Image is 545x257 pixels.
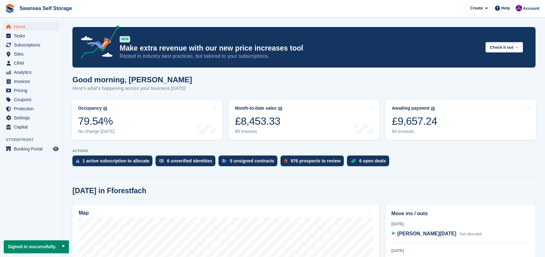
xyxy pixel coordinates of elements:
a: menu [3,145,60,153]
div: Awaiting payment [392,106,430,111]
a: menu [3,95,60,104]
div: No change [DATE] [78,129,115,134]
p: Rooted in industry best practices, but tailored to your subscriptions. [120,53,480,60]
h2: [DATE] in Fforestfach [72,187,146,195]
img: icon-info-grey-7440780725fd019a000dd9b08b2336e03edf1995a4989e88bcd33f0948082b44.svg [103,107,107,111]
a: Swansea Self Storage [17,3,74,14]
span: Subscriptions [14,41,52,49]
div: [DATE] [391,248,530,254]
img: prospect-51fa495bee0391a8d652442698ab0144808aea92771e9ea1ae160a38d050c398.svg [284,159,287,163]
img: contract_signature_icon-13c848040528278c33f63329250d36e43548de30e8caae1d1a13099fd9432cc5.svg [222,159,227,163]
img: icon-info-grey-7440780725fd019a000dd9b08b2336e03edf1995a4989e88bcd33f0948082b44.svg [431,107,435,111]
h2: Move ins / outs [391,210,530,217]
a: Awaiting payment £9,657.24 64 invoices [386,100,536,140]
div: 64 invoices [392,129,437,134]
div: 1 active subscription to allocate [82,158,149,163]
span: CRM [14,59,52,68]
span: [PERSON_NAME][DATE] [397,231,456,236]
div: £9,657.24 [392,115,437,128]
span: Tasks [14,31,52,40]
a: 6 unverified identities [156,156,219,169]
img: active_subscription_to_allocate_icon-d502201f5373d7db506a760aba3b589e785aa758c864c3986d89f69b8ff3... [76,159,79,163]
a: 6 open deals [347,156,392,169]
span: Coupons [14,95,52,104]
img: Donna Davies [516,5,522,11]
a: Occupancy 79.54% No change [DATE] [72,100,222,140]
a: Month-to-date sales £8,453.33 68 invoices [229,100,379,140]
span: Help [501,5,510,11]
span: Sites [14,50,52,58]
span: Storefront [6,137,63,143]
a: 1 active subscription to allocate [72,156,156,169]
img: icon-info-grey-7440780725fd019a000dd9b08b2336e03edf1995a4989e88bcd33f0948082b44.svg [278,107,282,111]
a: menu [3,77,60,86]
a: Preview store [52,145,60,153]
div: 68 invoices [235,129,282,134]
img: stora-icon-8386f47178a22dfd0bd8f6a31ec36ba5ce8667c1dd55bd0f319d3a0aa187defe.svg [5,4,14,13]
span: Protection [14,104,52,113]
a: menu [3,31,60,40]
p: Here's what's happening across your business [DATE] [72,85,192,92]
h1: Good morning, [PERSON_NAME] [72,75,192,84]
div: £8,453.33 [235,115,282,128]
span: Analytics [14,68,52,77]
a: menu [3,104,60,113]
a: menu [3,86,60,95]
div: Occupancy [78,106,102,111]
img: price-adjustments-announcement-icon-8257ccfd72463d97f412b2fc003d46551f7dbcb40ab6d574587a9cd5c0d94... [75,25,119,61]
div: 6 unverified identities [167,158,212,163]
p: ACTIONS [72,149,536,153]
p: Signed in successfully. [4,240,69,253]
a: menu [3,50,60,58]
span: Home [14,22,52,31]
div: NEW [120,36,130,42]
span: Booking Portal [14,145,52,153]
p: Make extra revenue with our new price increases tool [120,44,480,53]
a: menu [3,123,60,131]
img: deal-1b604bf984904fb50ccaf53a9ad4b4a5d6e5aea283cecdc64d6e3604feb123c2.svg [351,159,356,163]
a: menu [3,68,60,77]
span: Settings [14,113,52,122]
a: menu [3,113,60,122]
span: Invoices [14,77,52,86]
img: verify_identity-adf6edd0f0f0b5bbfe63781bf79b02c33cf7c696d77639b501bdc392416b5a36.svg [159,159,164,163]
span: Create [470,5,483,11]
button: Check it out → [485,42,523,52]
span: Account [523,5,539,12]
div: 976 prospects to review [291,158,341,163]
a: [PERSON_NAME][DATE] Not allocated [391,230,482,238]
a: 976 prospects to review [281,156,347,169]
div: [DATE] [391,221,530,227]
div: Month-to-date sales [235,106,276,111]
a: menu [3,41,60,49]
a: menu [3,59,60,68]
div: 6 open deals [359,158,386,163]
div: 79.54% [78,115,115,128]
a: menu [3,22,60,31]
span: Pricing [14,86,52,95]
div: 5 unsigned contracts [230,158,274,163]
span: Not allocated [460,232,482,236]
h2: Map [79,210,89,216]
a: 5 unsigned contracts [219,156,281,169]
span: Capital [14,123,52,131]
